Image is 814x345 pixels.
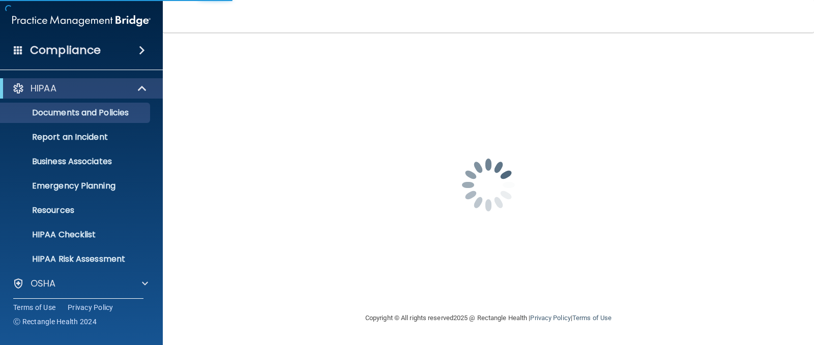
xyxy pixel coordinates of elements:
img: PMB logo [12,11,151,31]
p: Emergency Planning [7,181,146,191]
a: Terms of Use [572,314,612,322]
a: Privacy Policy [530,314,570,322]
p: Business Associates [7,156,146,167]
img: spinner.e123f6fc.gif [438,134,539,236]
p: Report an Incident [7,132,146,142]
a: Privacy Policy [68,302,113,312]
p: HIPAA Risk Assessment [7,254,146,264]
a: HIPAA [12,82,148,95]
p: HIPAA [31,82,56,95]
div: Copyright © All rights reserved 2025 @ Rectangle Health | | [303,302,674,334]
span: Ⓒ Rectangle Health 2024 [13,317,97,327]
a: Terms of Use [13,302,55,312]
a: OSHA [12,277,148,290]
p: HIPAA Checklist [7,230,146,240]
h4: Compliance [30,43,101,57]
iframe: Drift Widget Chat Controller [638,273,802,313]
p: Documents and Policies [7,108,146,118]
p: Resources [7,205,146,215]
p: OSHA [31,277,56,290]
